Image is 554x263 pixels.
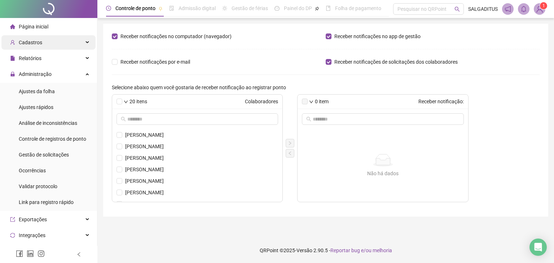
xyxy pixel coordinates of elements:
span: [PERSON_NAME] DE FRANÇA [125,200,278,208]
span: Colaboradores [149,98,278,105]
span: left [76,252,82,257]
span: down [124,100,128,104]
span: sync [10,233,15,238]
span: facebook [16,250,23,257]
span: [PERSON_NAME] [125,142,278,150]
li: EDUARDO MARTINS DE OLIVEIRA [112,187,282,198]
span: [PERSON_NAME] [125,154,278,162]
span: Administração [19,71,52,77]
li: EDIR REIS [112,175,282,187]
li: CHARLES GOVEA [112,152,282,164]
span: Gestão de solicitações [19,152,69,158]
li: CLÁUDIO MORAES DOS SANTOS [112,164,282,175]
span: Receber notificações no computador (navegador) [118,32,234,40]
sup: Atualize o seu contato no menu Meus Dados [540,2,547,9]
span: Folha de pagamento [335,5,381,11]
span: 1 [542,3,545,8]
div: Não há dados [300,169,465,177]
span: down [309,100,313,104]
span: notification [505,6,511,12]
span: home [10,24,15,29]
span: book [326,6,331,11]
span: linkedin [27,250,34,257]
span: Receber notificações no app de gestão [331,32,423,40]
span: Exportações [19,217,47,222]
span: Relatórios [19,55,41,61]
span: Admissão digital [179,5,216,11]
span: instagram [38,250,45,257]
li: ANA CAROLINA DA SILVA [112,129,282,141]
span: Controle de ponto [115,5,155,11]
span: SALGADITUS [468,5,498,13]
span: dashboard [274,6,280,11]
span: pushpin [315,6,319,11]
img: 44841 [534,4,545,14]
span: [PERSON_NAME] [125,189,278,196]
span: export [10,217,15,222]
span: Receber notificações de solicitações dos colaboradores [331,58,461,66]
li: ANA GABRIELA DIAS MIRANDA [112,141,282,152]
span: file [10,56,15,61]
div: Open Intercom Messenger [529,239,547,256]
span: user-add [10,40,15,45]
span: 0 item [315,98,329,105]
span: [PERSON_NAME] [125,131,278,139]
span: search [121,117,126,122]
span: Gestão de férias [232,5,268,11]
span: Controle de registros de ponto [19,136,86,142]
span: sun [222,6,227,11]
span: Link para registro rápido [19,199,74,205]
span: search [306,117,311,122]
span: Reportar bug e/ou melhoria [330,248,392,253]
span: [PERSON_NAME] [125,165,278,173]
span: Painel do DP [284,5,312,11]
span: Página inicial [19,24,48,30]
span: file-done [169,6,174,11]
span: Ocorrências [19,168,46,173]
span: Receber notificações por e-mail [118,58,193,66]
span: pushpin [158,6,163,11]
span: bell [520,6,527,12]
span: search [454,6,460,12]
footer: QRPoint © 2025 - 2.90.5 - [97,238,554,263]
li: ICARO ALVES DE FRANÇA [112,198,282,210]
span: Ajustes rápidos [19,104,53,110]
span: clock-circle [106,6,111,11]
span: Cadastros [19,40,42,45]
span: Validar protocolo [19,183,57,189]
span: Análise de inconsistências [19,120,77,126]
span: Receber notificação: [330,98,463,105]
span: Integrações [19,232,45,238]
span: lock [10,72,15,77]
span: Ajustes da folha [19,89,55,94]
span: 20 itens [129,98,147,105]
span: [PERSON_NAME] [125,177,278,185]
span: Versão [296,248,312,253]
label: Selecione abaixo quem você gostaria de receber notificação ao registrar ponto [112,83,291,91]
